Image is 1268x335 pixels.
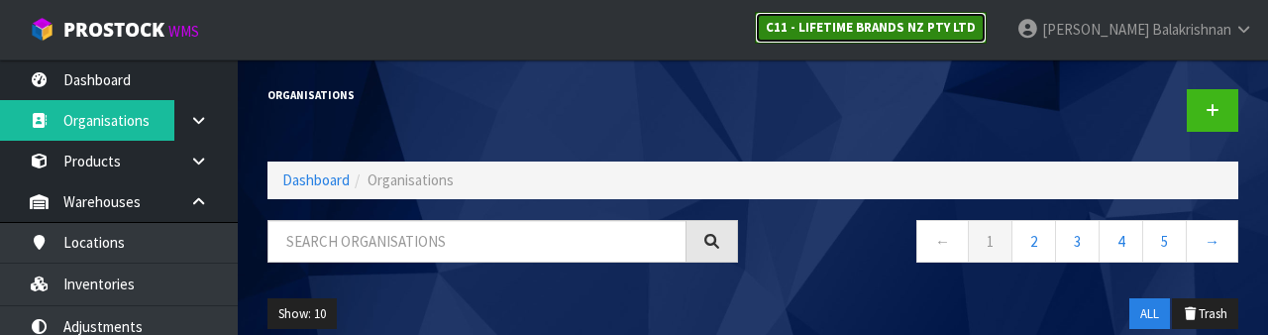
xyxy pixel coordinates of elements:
[368,170,454,189] span: Organisations
[1152,20,1231,39] span: Balakrishnan
[282,170,350,189] a: Dashboard
[1172,298,1238,330] button: Trash
[1099,220,1143,263] a: 4
[768,220,1238,269] nav: Page navigation
[1129,298,1170,330] button: ALL
[916,220,969,263] a: ←
[968,220,1012,263] a: 1
[1042,20,1149,39] span: [PERSON_NAME]
[168,22,199,41] small: WMS
[1186,220,1238,263] a: →
[30,17,54,42] img: cube-alt.png
[267,220,687,263] input: Search organisations
[1011,220,1056,263] a: 2
[755,12,987,44] a: C11 - LIFETIME BRANDS NZ PTY LTD
[63,17,164,43] span: ProStock
[1142,220,1187,263] a: 5
[267,89,738,101] h1: Organisations
[267,298,337,330] button: Show: 10
[1055,220,1100,263] a: 3
[766,19,976,36] strong: C11 - LIFETIME BRANDS NZ PTY LTD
